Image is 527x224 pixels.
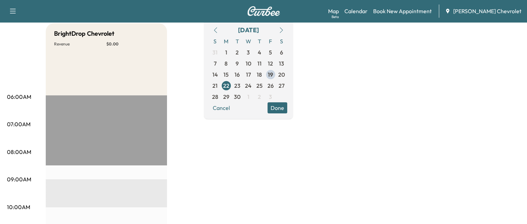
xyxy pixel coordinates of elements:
[212,81,218,90] span: 21
[269,93,272,101] span: 3
[212,93,218,101] span: 28
[245,81,252,90] span: 24
[279,81,284,90] span: 27
[268,59,273,68] span: 12
[210,102,233,113] button: Cancel
[279,59,284,68] span: 13
[223,81,229,90] span: 22
[256,81,263,90] span: 25
[106,41,159,47] p: $ 0.00
[254,36,265,47] span: T
[223,70,229,79] span: 15
[257,70,262,79] span: 18
[247,93,249,101] span: 1
[7,203,30,211] p: 10:00AM
[7,93,31,101] p: 06:00AM
[278,70,285,79] span: 20
[344,7,368,15] a: Calendar
[212,48,218,57] span: 31
[373,7,432,15] a: Book New Appointment
[221,36,232,47] span: M
[54,41,106,47] p: Revenue
[265,36,276,47] span: F
[332,14,339,19] div: Beta
[247,6,280,16] img: Curbee Logo
[243,36,254,47] span: W
[232,36,243,47] span: T
[214,59,217,68] span: 7
[238,25,259,35] div: [DATE]
[268,70,273,79] span: 19
[236,48,239,57] span: 2
[267,102,287,113] button: Done
[276,36,287,47] span: S
[247,48,250,57] span: 3
[246,70,251,79] span: 17
[234,81,240,90] span: 23
[235,70,240,79] span: 16
[225,48,227,57] span: 1
[7,120,30,128] p: 07:00AM
[328,7,339,15] a: MapBeta
[258,48,261,57] span: 4
[236,59,239,68] span: 9
[54,29,114,38] h5: BrightDrop Chevrolet
[280,48,283,57] span: 6
[234,93,240,101] span: 30
[453,7,521,15] span: [PERSON_NAME] Chevrolet
[257,59,262,68] span: 11
[212,70,218,79] span: 14
[7,148,31,156] p: 08:00AM
[223,93,229,101] span: 29
[258,93,261,101] span: 2
[7,175,31,183] p: 09:00AM
[246,59,251,68] span: 10
[225,59,228,68] span: 8
[269,48,272,57] span: 5
[210,36,221,47] span: S
[267,81,274,90] span: 26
